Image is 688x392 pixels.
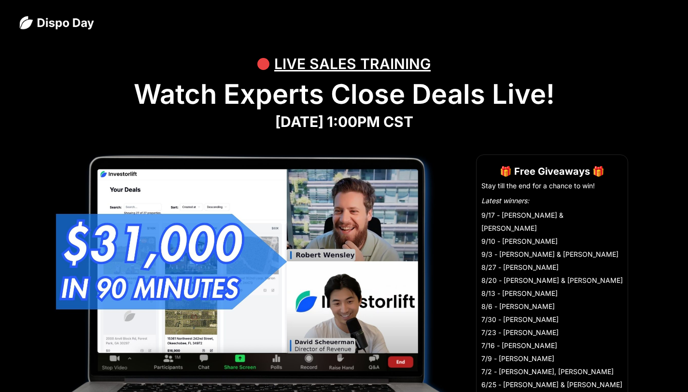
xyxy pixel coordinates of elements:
li: Stay till the end for a chance to win! [481,181,623,191]
em: Latest winners: [481,196,529,205]
div: LIVE SALES TRAINING [274,49,431,78]
strong: [DATE] 1:00PM CST [275,113,413,130]
h1: Watch Experts Close Deals Live! [19,78,669,111]
strong: 🎁 Free Giveaways 🎁 [500,166,604,177]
